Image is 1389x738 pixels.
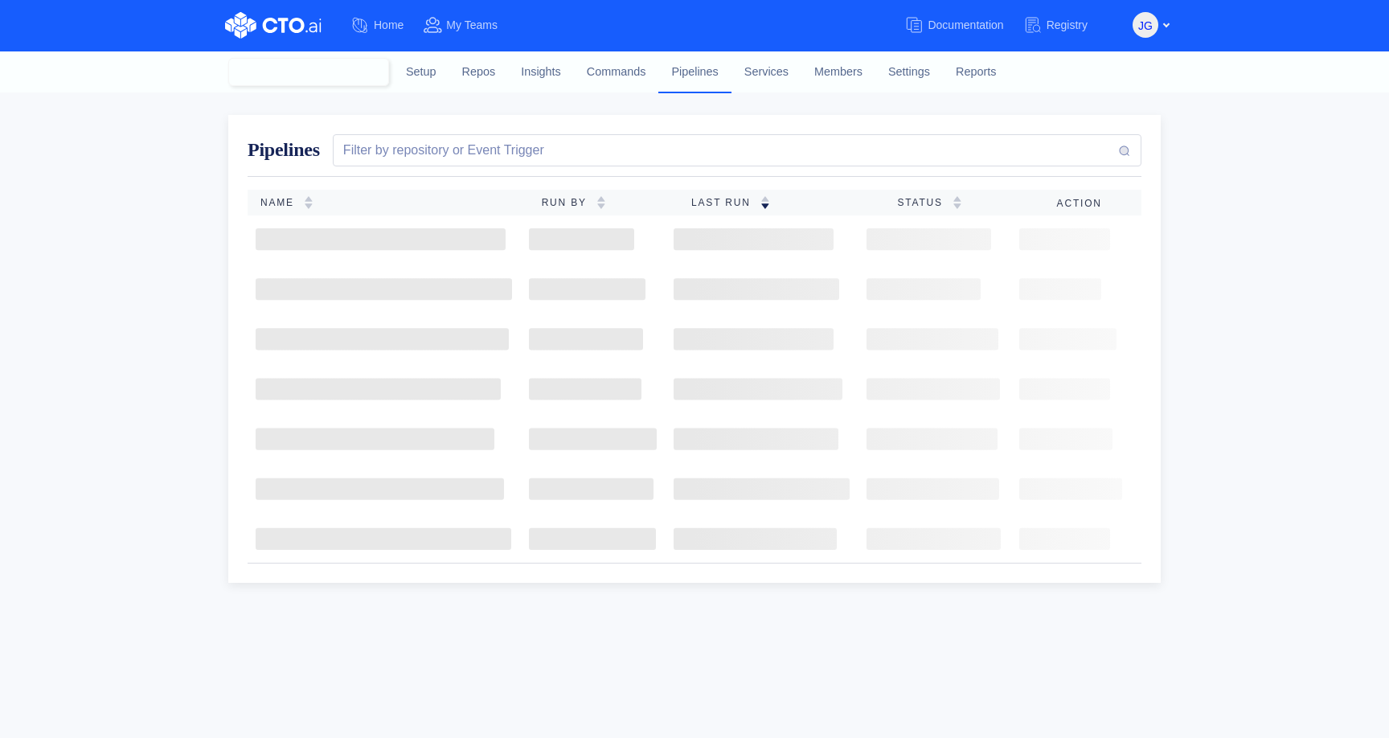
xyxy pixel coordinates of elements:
[248,139,320,160] span: Pipelines
[449,51,509,94] a: Repos
[446,18,498,31] span: My Teams
[337,141,544,160] div: Filter by repository or Event Trigger
[1047,18,1088,31] span: Registry
[596,196,606,209] img: sorting-empty.svg
[1133,12,1158,38] button: JG
[904,10,1022,40] a: Documentation
[875,51,943,94] a: Settings
[574,51,659,94] a: Commands
[953,196,962,209] img: sorting-empty.svg
[1044,190,1141,215] th: Action
[1138,13,1153,39] span: JG
[393,51,449,94] a: Setup
[691,197,760,208] span: Last Run
[542,197,596,208] span: Run By
[658,51,731,92] a: Pipelines
[374,18,404,31] span: Home
[423,10,517,40] a: My Teams
[897,197,952,208] span: Status
[801,51,875,94] a: Members
[260,197,304,208] span: Name
[943,51,1009,94] a: Reports
[508,51,574,94] a: Insights
[350,10,423,40] a: Home
[928,18,1003,31] span: Documentation
[304,196,313,209] img: sorting-empty.svg
[731,51,801,94] a: Services
[1023,10,1107,40] a: Registry
[225,12,322,39] img: CTO.ai Logo
[760,196,770,209] img: sorting-down.svg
